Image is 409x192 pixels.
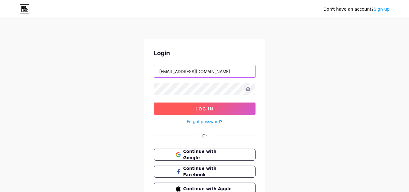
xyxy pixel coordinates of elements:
[374,7,390,12] a: Sign up
[154,103,256,115] button: Log In
[323,6,390,12] div: Don't have an account?
[183,186,233,192] span: Continue with Apple
[154,149,256,161] button: Continue with Google
[183,165,233,178] span: Continue with Facebook
[183,148,233,161] span: Continue with Google
[196,106,213,111] span: Log In
[202,133,207,139] div: Or
[154,49,256,58] div: Login
[154,166,256,178] button: Continue with Facebook
[187,118,222,125] a: Forgot password?
[154,65,255,77] input: Username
